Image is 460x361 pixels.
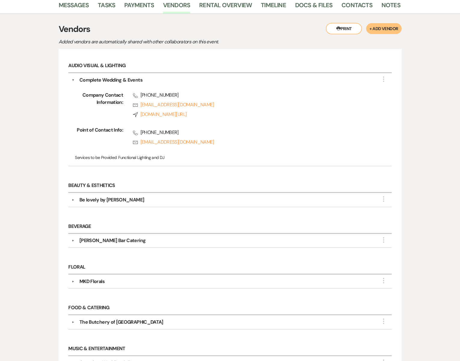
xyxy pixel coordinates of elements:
a: Messages [59,0,89,14]
button: Print [326,23,362,34]
a: [EMAIL_ADDRESS][DOMAIN_NAME] [133,138,372,146]
a: [EMAIL_ADDRESS][DOMAIN_NAME] [133,101,372,108]
h6: Beverage [68,220,391,234]
div: [PERSON_NAME] Bar Catering [79,237,146,244]
div: MKD Florals [79,278,105,285]
span: [PHONE_NUMBER] [133,92,372,99]
div: Be lovely by [PERSON_NAME] [79,196,144,204]
button: ▼ [69,239,77,242]
a: Vendors [163,0,190,14]
span: Company Contact Information: [75,92,123,120]
button: ▼ [69,280,77,283]
span: [PHONE_NUMBER] [133,129,372,136]
button: ▼ [69,321,77,324]
h6: Floral [68,260,391,275]
h6: Audio Visual & Lighting [68,59,391,73]
div: Complete Wedding & Events [79,76,143,84]
a: [DOMAIN_NAME][URL] [133,111,372,118]
button: ▼ [69,198,77,201]
h3: Vendors [59,23,402,36]
a: Payments [124,0,154,14]
a: Tasks [98,0,115,14]
a: Docs & Files [295,0,332,14]
span: Point of Contact Info: [75,126,123,148]
a: Timeline [261,0,286,14]
a: Contacts [341,0,372,14]
div: The Butchery of [GEOGRAPHIC_DATA] [79,319,163,326]
p: Added vendors are automatically shared with other collaborators on this event. [59,38,269,46]
h6: Beauty & Esthetics [68,179,391,193]
button: + Add Vendor [366,23,401,34]
a: Rental Overview [199,0,252,14]
a: Notes [381,0,400,14]
h6: Food & Catering [68,301,391,315]
button: ▼ [72,76,75,84]
span: Services to be Provided: [75,155,117,160]
h6: Music & Entertainment [68,342,391,356]
p: Functional Lighting and DJ [75,154,385,161]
